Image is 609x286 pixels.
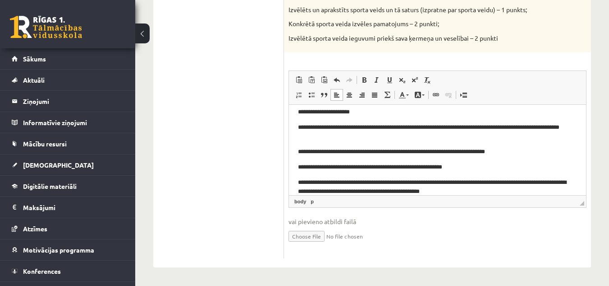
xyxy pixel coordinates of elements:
a: Убрать ссылку [442,89,455,101]
a: Вставить из Word [318,74,330,86]
a: Rīgas 1. Tālmācības vidusskola [10,16,82,38]
span: Motivācijas programma [23,246,94,254]
a: Вставить/Редактировать ссылку (Ctrl+K) [430,89,442,101]
span: vai pievieno atbildi failā [288,217,586,226]
legend: Informatīvie ziņojumi [23,112,124,133]
a: Вставить только текст (Ctrl+Shift+V) [305,74,318,86]
a: Konferences [12,261,124,281]
a: Подстрочный индекс [396,74,408,86]
a: Mācību resursi [12,133,124,154]
a: Motivācijas programma [12,239,124,260]
span: Aktuāli [23,76,45,84]
a: По центру [343,89,356,101]
a: Вставить / удалить маркированный список [305,89,318,101]
p: Konkrētā sporta veida izvēles pamatojums – 2 punkti; [288,19,541,28]
a: Математика [381,89,394,101]
a: [DEMOGRAPHIC_DATA] [12,155,124,175]
a: Вставить (Ctrl+V) [293,74,305,86]
span: Digitālie materiāli [23,182,77,190]
iframe: Визуальный текстовый редактор, wiswyg-editor-user-answer-47433923930760 [289,105,586,195]
a: Вставить / удалить нумерованный список [293,89,305,101]
a: Повторить (Ctrl+Y) [343,74,356,86]
a: Цитата [318,89,330,101]
a: Вставить разрыв страницы для печати [457,89,470,101]
a: Sākums [12,48,124,69]
a: По правому краю [356,89,368,101]
a: По ширине [368,89,381,101]
a: Ziņojumi [12,91,124,112]
span: Atzīmes [23,225,47,233]
a: Убрать форматирование [421,74,434,86]
span: Konferences [23,267,61,275]
a: Atzīmes [12,218,124,239]
a: Maksājumi [12,197,124,218]
a: Курсив (Ctrl+I) [371,74,383,86]
span: Mācību resursi [23,140,67,148]
span: [DEMOGRAPHIC_DATA] [23,161,94,169]
a: По левому краю [330,89,343,101]
a: Надстрочный индекс [408,74,421,86]
a: Элемент p [309,197,316,206]
body: Визуальный текстовый редактор, wiswyg-editor-user-answer-47433923930760 [9,3,288,92]
a: Элемент body [293,197,308,206]
legend: Maksājumi [23,197,124,218]
p: Izvēlēts un aprakstīts sporta veids un tā saturs (izpratne par sporta veidu) – 1 punkts; [288,5,541,14]
p: Izvēlētā sporta veida ieguvumi priekš sava ķermeņa un veselībai – 2 punkti [288,34,541,43]
a: Aktuāli [12,70,124,90]
a: Цвет фона [412,89,427,101]
a: Informatīvie ziņojumi [12,112,124,133]
span: Sākums [23,55,46,63]
a: Подчеркнутый (Ctrl+U) [383,74,396,86]
a: Цвет текста [396,89,412,101]
a: Digitālie materiāli [12,176,124,197]
span: Перетащите для изменения размера [580,201,584,206]
legend: Ziņojumi [23,91,124,112]
a: Отменить (Ctrl+Z) [330,74,343,86]
a: Полужирный (Ctrl+B) [358,74,371,86]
